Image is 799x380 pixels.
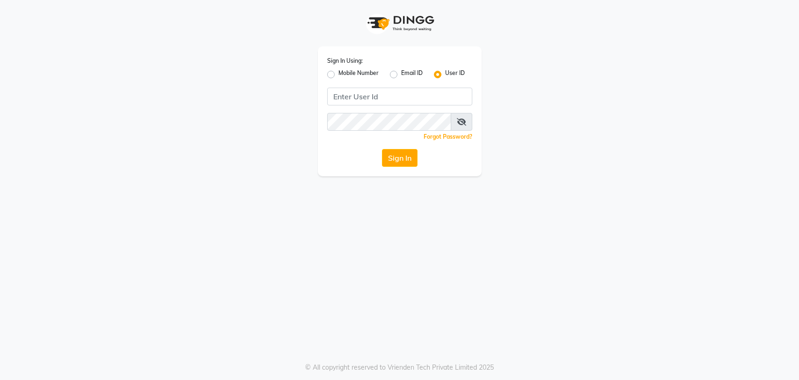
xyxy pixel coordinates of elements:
button: Sign In [382,149,418,167]
label: Mobile Number [338,69,379,80]
input: Username [327,88,472,105]
label: Email ID [401,69,423,80]
input: Username [327,113,451,131]
label: Sign In Using: [327,57,363,65]
a: Forgot Password? [424,133,472,140]
img: logo1.svg [362,9,437,37]
label: User ID [445,69,465,80]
